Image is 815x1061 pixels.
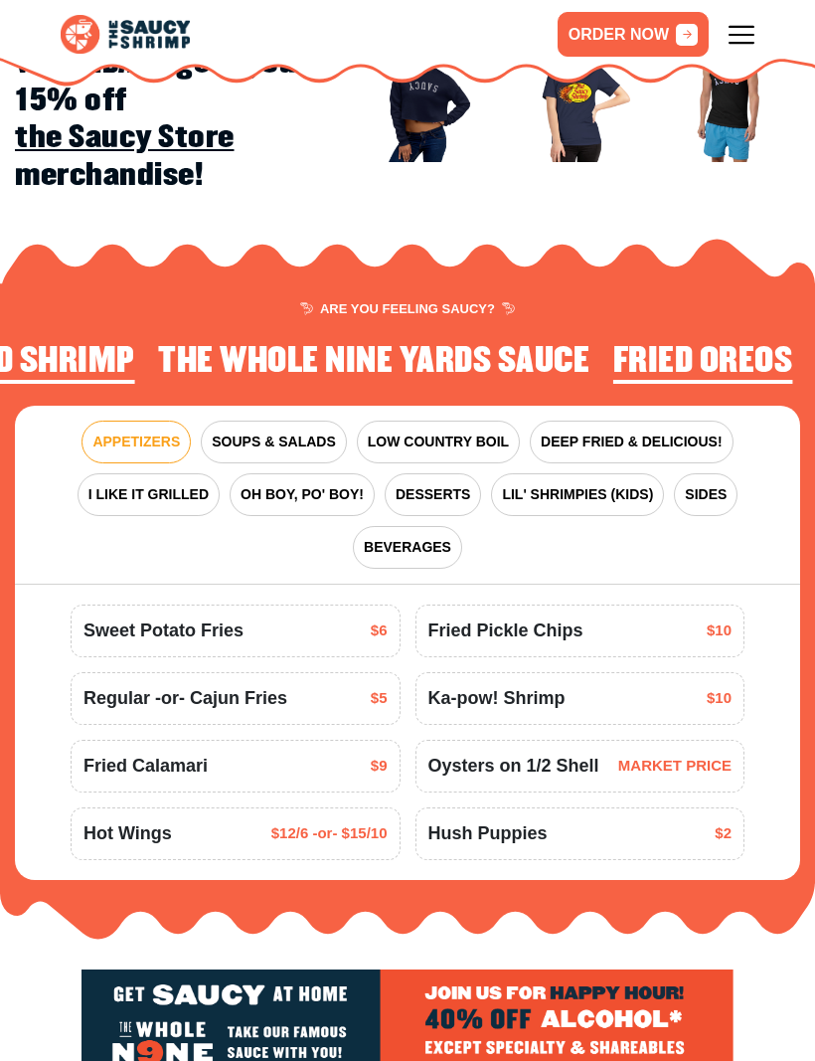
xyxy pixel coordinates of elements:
[371,619,388,642] span: $6
[428,820,548,847] span: Hush Puppies
[230,473,375,516] button: OH BOY, PO' BOY!
[385,473,481,516] button: DESSERTS
[613,342,793,386] li: 3 of 4
[81,421,191,463] button: APPETIZERS
[78,473,220,516] button: I LIKE IT GRILLED
[613,342,793,381] h2: Fried Oreos
[15,8,328,194] h2: Coupon code WEAREBACK gets you 15% off merchandise!
[364,537,451,558] span: BEVERAGES
[558,12,709,57] a: ORDER NOW
[61,15,190,54] img: logo
[396,484,470,505] span: DESSERTS
[271,822,388,845] span: $12/6 -or- $15/10
[491,473,664,516] button: LIL' SHRIMPIES (KIDS)
[428,753,599,780] span: Oysters on 1/2 Shell
[707,687,732,710] span: $10
[541,432,723,452] span: DEEP FRIED & DELICIOUS!
[357,421,520,463] button: LOW COUNTRY BOIL
[659,21,800,162] img: Image 3
[352,21,493,162] img: Image 1
[685,484,727,505] span: SIDES
[300,302,515,315] span: ARE YOU FEELING SAUCY?
[201,421,346,463] button: SOUPS & SALADS
[428,618,583,644] span: Fried Pickle Chips
[158,342,589,381] h2: The Whole Nine Yards Sauce
[83,820,172,847] span: Hot Wings
[530,421,733,463] button: DEEP FRIED & DELICIOUS!
[83,685,287,712] span: Regular -or- Cajun Fries
[353,526,462,569] button: BEVERAGES
[618,755,732,778] span: MARKET PRICE
[368,432,509,452] span: LOW COUNTRY BOIL
[83,753,208,780] span: Fried Calamari
[92,432,180,452] span: APPETIZERS
[707,619,732,642] span: $10
[715,822,732,845] span: $2
[502,484,653,505] span: LIL' SHRIMPIES (KIDS)
[241,484,364,505] span: OH BOY, PO' BOY!
[88,484,209,505] span: I LIKE IT GRILLED
[83,618,244,644] span: Sweet Potato Fries
[428,685,566,712] span: Ka-pow! Shrimp
[674,473,737,516] button: SIDES
[371,755,388,778] span: $9
[15,119,235,156] a: the Saucy Store
[371,687,388,710] span: $5
[212,432,335,452] span: SOUPS & SALADS
[505,21,646,162] img: Image 2
[158,342,589,386] li: 2 of 4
